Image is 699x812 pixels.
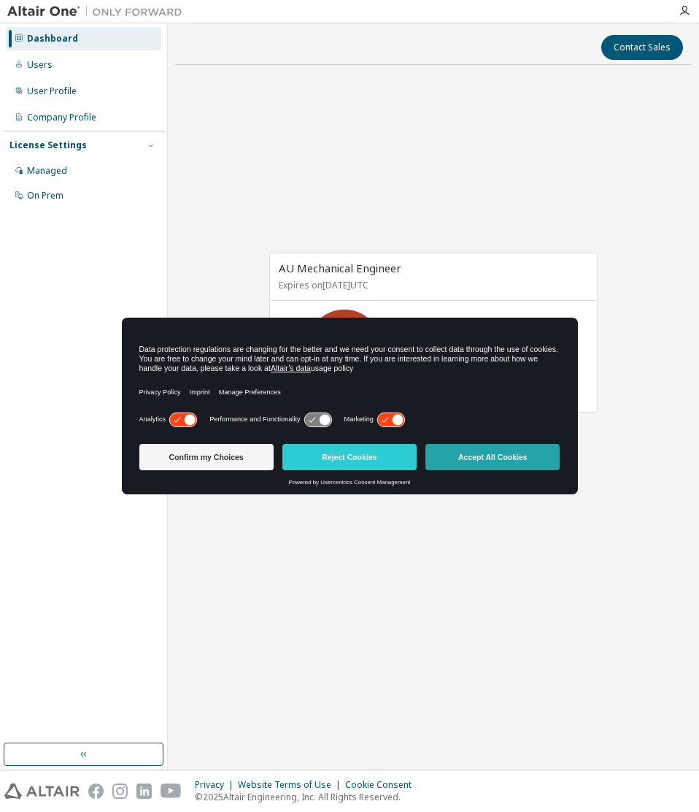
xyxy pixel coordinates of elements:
[27,165,67,177] div: Managed
[27,59,53,71] div: Users
[27,85,77,97] div: User Profile
[195,791,420,803] p: © 2025 Altair Engineering, Inc. All Rights Reserved.
[4,784,80,799] img: altair_logo.svg
[161,784,182,799] img: youtube.svg
[88,784,104,799] img: facebook.svg
[112,784,128,799] img: instagram.svg
[601,35,683,60] button: Contact Sales
[279,279,584,291] p: Expires on [DATE] UTC
[7,4,190,19] img: Altair One
[27,33,78,45] div: Dashboard
[27,190,63,202] div: On Prem
[238,779,345,791] div: Website Terms of Use
[345,779,420,791] div: Cookie Consent
[9,139,87,151] div: License Settings
[279,261,401,275] span: AU Mechanical Engineer
[27,112,96,123] div: Company Profile
[136,784,152,799] img: linkedin.svg
[195,779,238,791] div: Privacy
